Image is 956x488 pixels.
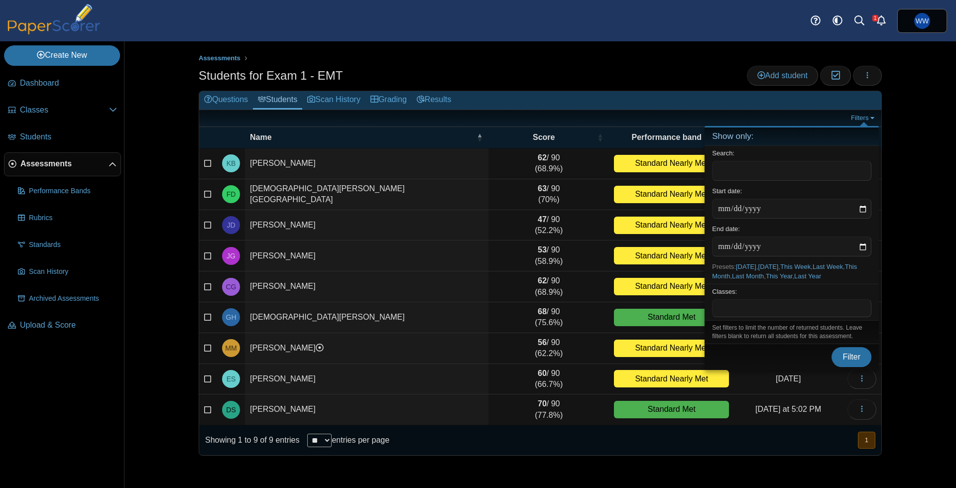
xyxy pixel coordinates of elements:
a: [DATE] [758,263,779,270]
b: 56 [538,338,547,347]
td: [PERSON_NAME] [245,364,488,395]
td: / 90 (68.9%) [488,271,609,302]
b: 68 [538,307,547,316]
time: Sep 16, 2025 at 5:02 PM [755,405,821,413]
div: Start date: [705,184,879,222]
a: Performance Bands [14,179,121,203]
td: / 90 (70%) [488,179,609,210]
b: 62 [538,153,547,162]
button: Filter [832,347,871,367]
a: This Week [780,263,811,270]
span: Filter [842,353,860,361]
span: Rubrics [29,213,117,223]
span: Students [20,131,117,142]
td: [DEMOGRAPHIC_DATA][PERSON_NAME][GEOGRAPHIC_DATA] [245,179,488,210]
span: Presets: , , , , , , , [712,263,857,279]
span: Score [533,133,555,141]
div: Showing 1 to 9 of 9 entries [199,425,299,455]
a: Last Year [794,272,821,280]
span: Assessments [20,158,109,169]
td: / 90 (58.9%) [488,241,609,271]
div: End date: [705,222,879,259]
span: Classes [20,105,109,116]
a: Assessments [196,52,243,65]
h4: Show only: [705,127,879,146]
a: Classes [4,99,121,122]
span: Score : Activate to sort [597,127,603,148]
span: Performance band [632,133,702,141]
a: Archived Assessments [14,287,121,311]
button: 1 [858,432,875,448]
label: Search: [712,149,734,157]
span: Upload & Score [20,320,117,331]
label: entries per page [332,436,389,444]
span: Kaylee Bruner [227,160,236,167]
div: Set filters to limit the number of returned students. Leave filters blank to return all students ... [705,320,879,344]
a: Grading [365,91,412,110]
div: Standard Nearly Met [614,155,729,172]
span: Dashboard [20,78,117,89]
div: Standard Met [614,401,729,418]
time: Jul 12, 2025 at 4:55 PM [776,374,801,383]
a: Upload & Score [4,314,121,338]
b: 47 [538,215,547,224]
a: Dashboard [4,72,121,96]
td: [PERSON_NAME] [245,394,488,425]
a: PaperScorer [4,27,104,36]
b: 62 [538,276,547,285]
a: Assessments [4,152,121,176]
a: Add student [747,66,818,86]
td: [PERSON_NAME] [245,148,488,179]
td: [PERSON_NAME] [245,271,488,302]
a: Last Week [813,263,843,270]
td: / 90 (52.2%) [488,210,609,241]
span: Name [250,133,272,141]
div: Standard Nearly Met [614,186,729,203]
a: Students [253,91,302,110]
span: Desiree Serrano [226,406,236,413]
span: Joseph Dominguez [227,222,235,229]
a: Standards [14,233,121,257]
td: [PERSON_NAME] [245,241,488,271]
a: This Month [712,263,857,279]
a: This Year [766,272,793,280]
span: Add student [757,71,808,80]
span: Performance Bands [29,186,117,196]
span: Christopher Gauthier [226,283,237,290]
nav: pagination [857,432,875,448]
td: / 90 (75.6%) [488,302,609,333]
span: Justin Garcia [227,252,236,259]
a: Scan History [302,91,365,110]
a: Results [412,91,456,110]
a: Scan History [14,260,121,284]
a: Last Month [732,272,764,280]
h1: Students for Exam 1 - EMT [199,67,343,84]
td: [PERSON_NAME] [245,333,488,364]
span: Archived Assessments [29,294,117,304]
div: Classes: [705,284,879,321]
b: 63 [538,184,547,193]
div: Standard Nearly Met [614,370,729,387]
b: 70 [538,399,547,408]
a: William Whitney [897,9,947,33]
span: Assessments [199,54,240,62]
a: Students [4,125,121,149]
a: Rubrics [14,206,121,230]
a: Questions [199,91,253,110]
div: Standard Nearly Met [614,247,729,264]
div: Standard Met [614,309,729,326]
span: Francia DeJesus [227,191,236,198]
img: PaperScorer [4,4,104,34]
td: / 90 (66.7%) [488,364,609,395]
div: Standard Nearly Met [614,340,729,357]
tags: ​ [712,299,871,317]
a: Create New [4,45,120,65]
a: Alerts [870,10,892,32]
td: [DEMOGRAPHIC_DATA][PERSON_NAME] [245,302,488,333]
div: Standard Nearly Met [614,278,729,295]
span: Scan History [29,267,117,277]
span: Grant Huguenin [226,314,237,321]
span: Enrique Salinas [227,375,236,382]
td: / 90 (77.8%) [488,394,609,425]
div: Standard Nearly Met [614,217,729,234]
